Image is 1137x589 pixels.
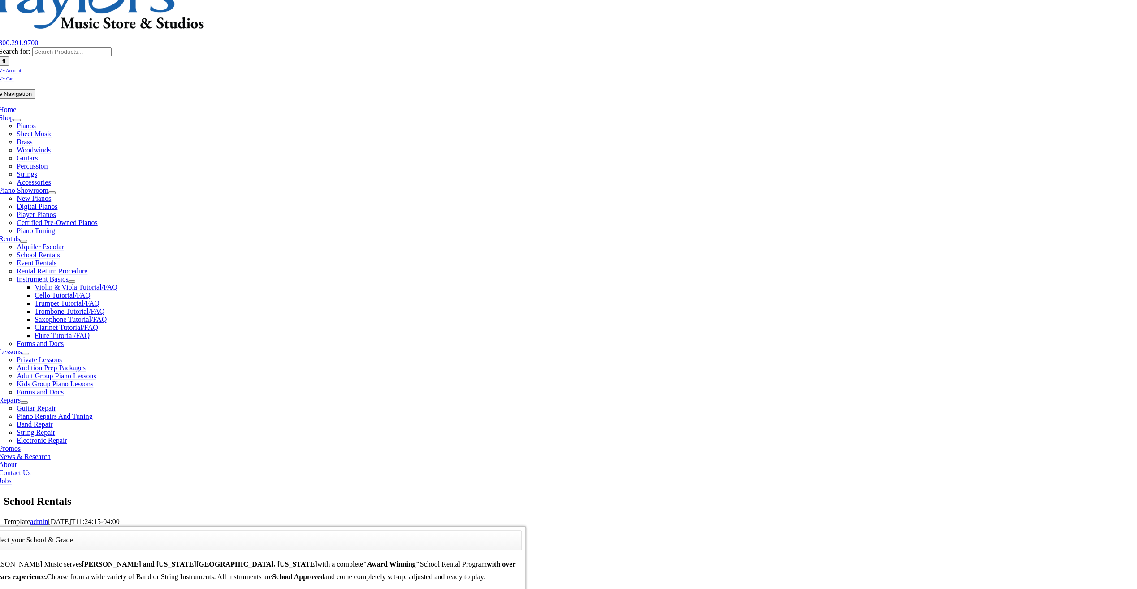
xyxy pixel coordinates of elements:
[17,437,67,444] a: Electronic Repair
[17,364,86,372] a: Audition Prep Packages
[17,380,93,388] a: Kids Group Piano Lessons
[20,240,27,243] button: Open submenu of Rentals
[17,146,51,154] a: Woodwinds
[30,518,48,525] a: admin
[363,560,420,568] strong: "Award Winning"
[17,372,96,380] a: Adult Group Piano Lessons
[32,47,112,56] input: Search Products...
[17,203,57,210] a: Digital Pianos
[35,324,98,331] a: Clarinet Tutorial/FAQ
[17,243,64,251] a: Alquiler Escolar
[35,332,90,339] a: Flute Tutorial/FAQ
[68,280,75,283] button: Open submenu of Instrument Basics
[272,573,324,580] strong: School Approved
[17,154,38,162] a: Guitars
[35,299,99,307] a: Trumpet Tutorial/FAQ
[35,291,91,299] a: Cello Tutorial/FAQ
[17,227,55,234] a: Piano Tuning
[17,267,87,275] a: Rental Return Procedure
[17,388,64,396] a: Forms and Docs
[22,353,29,355] button: Open submenu of Lessons
[17,138,33,146] a: Brass
[17,412,92,420] a: Piano Repairs And Tuning
[17,130,52,138] a: Sheet Music
[17,259,56,267] a: Event Rentals
[35,316,107,323] a: Saxophone Tutorial/FAQ
[17,219,97,226] a: Certified Pre-Owned Pianos
[17,122,36,130] a: Pianos
[35,283,117,291] a: Violin & Viola Tutorial/FAQ
[17,429,55,436] a: String Repair
[17,211,56,218] a: Player Pianos
[17,162,48,170] a: Percussion
[48,518,119,525] span: [DATE]T11:24:15-04:00
[17,275,68,283] a: Instrument Basics
[17,251,60,259] a: School Rentals
[48,191,56,194] button: Open submenu of Piano Showroom
[35,307,104,315] a: Trombone Tutorial/FAQ
[82,560,317,568] strong: [PERSON_NAME] and [US_STATE][GEOGRAPHIC_DATA], [US_STATE]
[17,195,51,202] a: New Pianos
[4,518,30,525] span: Template
[17,340,64,347] a: Forms and Docs
[17,404,56,412] a: Guitar Repair
[17,178,51,186] a: Accessories
[17,356,62,364] a: Private Lessons
[21,401,28,404] button: Open submenu of Repairs
[13,119,21,121] button: Open submenu of Shop
[17,420,52,428] a: Band Repair
[17,170,37,178] a: Strings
